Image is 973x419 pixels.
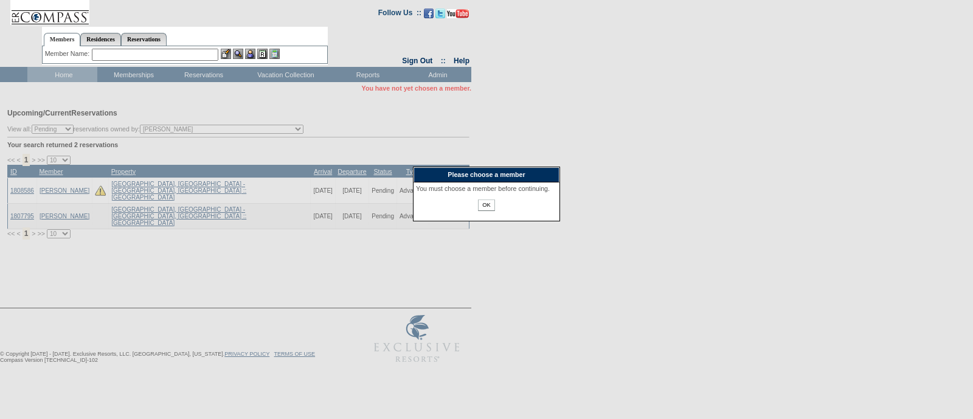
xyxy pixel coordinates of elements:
img: Impersonate [245,49,255,59]
a: Reservations [121,33,167,46]
input: OK [478,199,494,211]
span: :: [441,57,446,65]
div: Please choose a member [414,167,559,182]
img: Subscribe to our YouTube Channel [447,9,469,18]
a: Become our fan on Facebook [424,12,434,19]
img: Follow us on Twitter [435,9,445,18]
img: Reservations [257,49,268,59]
img: b_edit.gif [221,49,231,59]
a: Subscribe to our YouTube Channel [447,12,469,19]
img: View [233,49,243,59]
a: Residences [80,33,121,46]
td: Follow Us :: [378,7,421,22]
a: Members [44,33,81,46]
img: Become our fan on Facebook [424,9,434,18]
div: Member Name: [45,49,92,59]
img: b_calculator.gif [269,49,280,59]
a: Follow us on Twitter [435,12,445,19]
div: You must choose a member before continuing. [416,185,557,192]
a: Sign Out [402,57,432,65]
a: Help [454,57,469,65]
